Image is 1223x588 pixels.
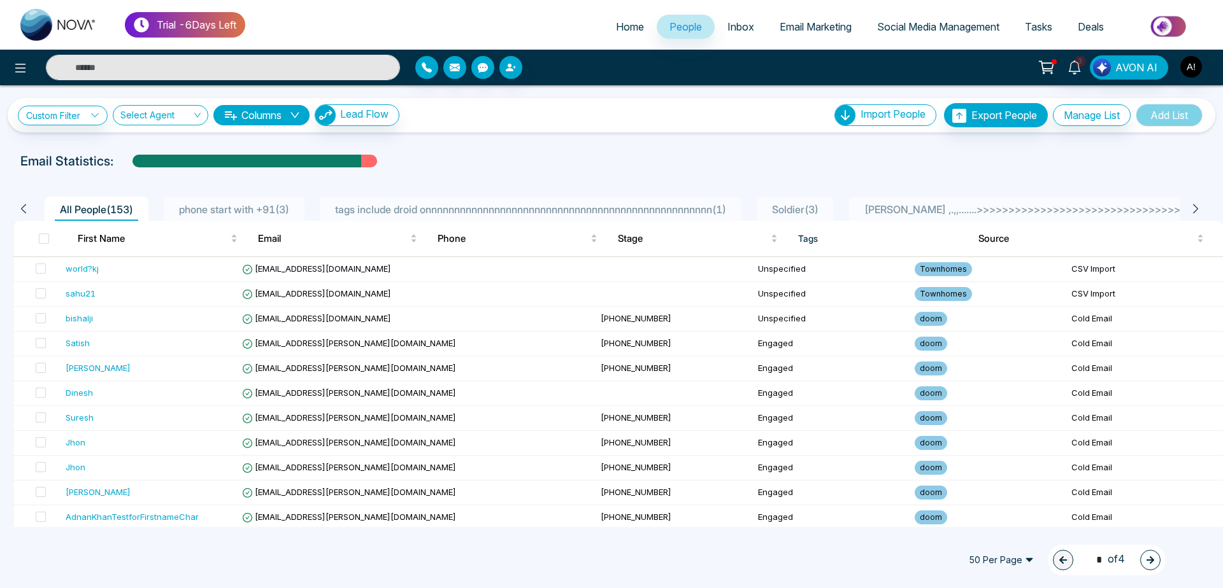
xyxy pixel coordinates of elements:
[601,313,671,323] span: [PHONE_NUMBER]
[608,221,788,256] th: Stage
[1066,356,1223,381] td: Cold Email
[340,108,389,120] span: Lead Flow
[242,263,391,274] span: [EMAIL_ADDRESS][DOMAIN_NAME]
[915,312,947,326] span: doom
[753,307,910,332] td: Unspecified
[601,363,671,373] span: [PHONE_NUMBER]
[1066,406,1223,431] td: Cold Email
[20,9,97,41] img: Nova CRM Logo
[915,436,947,450] span: doom
[427,221,608,256] th: Phone
[438,231,588,246] span: Phone
[242,363,456,373] span: [EMAIL_ADDRESS][PERSON_NAME][DOMAIN_NAME]
[242,313,391,323] span: [EMAIL_ADDRESS][DOMAIN_NAME]
[1066,381,1223,406] td: Cold Email
[66,386,93,399] div: Dinesh
[18,106,108,125] a: Custom Filter
[1065,15,1117,39] a: Deals
[315,105,336,125] img: Lead Flow
[915,461,947,475] span: doom
[1093,59,1111,76] img: Lead Flow
[242,512,456,522] span: [EMAIL_ADDRESS][PERSON_NAME][DOMAIN_NAME]
[1180,56,1202,78] img: User Avatar
[242,338,456,348] span: [EMAIL_ADDRESS][PERSON_NAME][DOMAIN_NAME]
[753,356,910,381] td: Engaged
[601,487,671,497] span: [PHONE_NUMBER]
[242,288,391,298] span: [EMAIL_ADDRESS][DOMAIN_NAME]
[861,108,926,120] span: Import People
[788,221,968,256] th: Tags
[174,203,294,216] span: phone start with +91 ( 3 )
[1066,282,1223,307] td: CSV Import
[1115,60,1157,75] span: AVON AI
[915,262,972,276] span: Townhomes
[618,231,768,246] span: Stage
[66,486,131,498] div: [PERSON_NAME]
[915,510,947,524] span: doom
[213,105,310,125] button: Columnsdown
[601,437,671,447] span: [PHONE_NUMBER]
[157,17,236,32] p: Trial - 6 Days Left
[1075,55,1086,67] span: 3
[753,257,910,282] td: Unspecified
[915,486,947,500] span: doom
[258,231,408,246] span: Email
[767,203,824,216] span: Soldier ( 3 )
[315,104,399,126] button: Lead Flow
[915,361,947,375] span: doom
[66,337,90,349] div: Satish
[1059,55,1090,78] a: 3
[1078,20,1104,33] span: Deals
[1066,456,1223,480] td: Cold Email
[601,338,671,348] span: [PHONE_NUMBER]
[753,431,910,456] td: Engaged
[753,480,910,505] td: Engaged
[20,151,113,171] p: Email Statistics:
[66,510,199,523] div: AdnanKhanTestforFirstnameChar
[66,312,93,325] div: bishalji
[971,109,1037,122] span: Export People
[915,386,947,400] span: doom
[242,437,456,447] span: [EMAIL_ADDRESS][PERSON_NAME][DOMAIN_NAME]
[66,436,85,449] div: Jhon
[601,512,671,522] span: [PHONE_NUMBER]
[1066,332,1223,356] td: Cold Email
[68,221,248,256] th: First Name
[753,332,910,356] td: Engaged
[601,412,671,423] span: [PHONE_NUMBER]
[1123,12,1215,41] img: Market-place.gif
[242,487,456,497] span: [EMAIL_ADDRESS][PERSON_NAME][DOMAIN_NAME]
[616,20,644,33] span: Home
[960,550,1043,570] span: 50 Per Page
[1066,480,1223,505] td: Cold Email
[1025,20,1052,33] span: Tasks
[66,461,85,473] div: Jhon
[753,505,910,530] td: Engaged
[1066,307,1223,332] td: Cold Email
[968,221,1223,256] th: Source
[330,203,731,216] span: tags include droid onnnnnnnnnnnnnnnnnnnnnnnnnnnnnnnnnnnnnnnnnnnnnnnnnn ( 1 )
[248,221,428,256] th: Email
[55,203,138,216] span: All People ( 153 )
[753,381,910,406] td: Engaged
[753,282,910,307] td: Unspecified
[915,411,947,425] span: doom
[915,287,972,301] span: Townhomes
[1066,431,1223,456] td: Cold Email
[1089,551,1125,568] span: of 4
[1053,104,1131,126] button: Manage List
[753,406,910,431] td: Engaged
[1066,257,1223,282] td: CSV Import
[601,462,671,472] span: [PHONE_NUMBER]
[767,15,864,39] a: Email Marketing
[944,103,1048,127] button: Export People
[1090,55,1168,80] button: AVON AI
[753,456,910,480] td: Engaged
[978,231,1194,246] span: Source
[1012,15,1065,39] a: Tasks
[66,262,99,275] div: world?kj
[78,231,228,246] span: First Name
[310,104,399,126] a: Lead FlowLead Flow
[66,287,96,300] div: sahu21
[727,20,754,33] span: Inbox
